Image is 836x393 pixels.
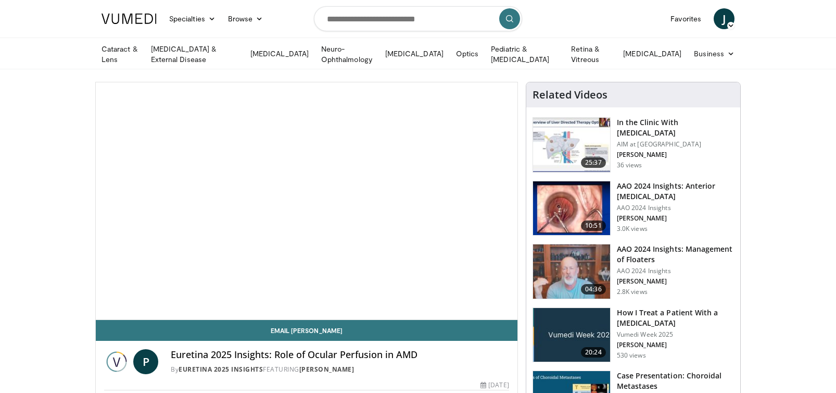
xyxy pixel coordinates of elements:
p: AAO 2024 Insights [617,267,734,275]
a: Optics [450,43,485,64]
h3: AAO 2024 Insights: Anterior [MEDICAL_DATA] [617,181,734,202]
a: P [133,349,158,374]
a: Business [688,43,741,64]
h4: Euretina 2025 Insights: Role of Ocular Perfusion in AMD [171,349,509,361]
p: Vumedi Week 2025 [617,330,734,339]
video-js: Video Player [96,82,517,320]
h4: Related Videos [533,89,607,101]
a: Browse [222,8,270,29]
div: By FEATURING [171,365,509,374]
span: 25:37 [581,157,606,168]
a: 20:24 How I Treat a Patient With a [MEDICAL_DATA] Vumedi Week 2025 [PERSON_NAME] 530 views [533,308,734,363]
a: [MEDICAL_DATA] & External Disease [145,44,244,65]
p: 2.8K views [617,288,648,296]
p: 36 views [617,161,642,169]
p: [PERSON_NAME] [617,341,734,349]
h3: Case Presentation: Choroidal Metastases [617,371,734,391]
img: VuMedi Logo [102,14,157,24]
span: 10:51 [581,220,606,231]
h3: In the Clinic With [MEDICAL_DATA] [617,117,734,138]
a: 04:36 AAO 2024 Insights: Management of Floaters AAO 2024 Insights [PERSON_NAME] 2.8K views [533,244,734,299]
p: [PERSON_NAME] [617,277,734,286]
img: 79b7ca61-ab04-43f8-89ee-10b6a48a0462.150x105_q85_crop-smart_upscale.jpg [533,118,610,172]
a: 25:37 In the Clinic With [MEDICAL_DATA] AIM at [GEOGRAPHIC_DATA] [PERSON_NAME] 36 views [533,117,734,173]
span: 20:24 [581,347,606,358]
span: 04:36 [581,284,606,294]
a: Cataract & Lens [95,44,145,65]
a: Pediatric & [MEDICAL_DATA] [485,44,565,65]
p: AIM at [GEOGRAPHIC_DATA] [617,140,734,149]
a: Neuro-Ophthalmology [315,44,379,65]
p: 3.0K views [617,225,648,233]
a: Email [PERSON_NAME] [96,320,517,341]
h3: AAO 2024 Insights: Management of Floaters [617,244,734,265]
a: [PERSON_NAME] [299,365,354,374]
a: [MEDICAL_DATA] [379,43,450,64]
a: Euretina 2025 Insights [179,365,263,374]
a: [MEDICAL_DATA] [617,43,688,64]
a: Retina & Vitreous [565,44,617,65]
img: Euretina 2025 Insights [104,349,129,374]
img: fd942f01-32bb-45af-b226-b96b538a46e6.150x105_q85_crop-smart_upscale.jpg [533,181,610,236]
h3: How I Treat a Patient With a [MEDICAL_DATA] [617,308,734,328]
img: 8e655e61-78ac-4b3e-a4e7-f43113671c25.150x105_q85_crop-smart_upscale.jpg [533,244,610,299]
a: Favorites [664,8,707,29]
a: Specialties [163,8,222,29]
p: 530 views [617,351,646,360]
a: J [714,8,734,29]
div: [DATE] [480,380,509,390]
p: AAO 2024 Insights [617,204,734,212]
a: 10:51 AAO 2024 Insights: Anterior [MEDICAL_DATA] AAO 2024 Insights [PERSON_NAME] 3.0K views [533,181,734,236]
p: [PERSON_NAME] [617,151,734,159]
a: [MEDICAL_DATA] [244,43,315,64]
input: Search topics, interventions [314,6,522,31]
img: 02d29458-18ce-4e7f-be78-7423ab9bdffd.jpg.150x105_q85_crop-smart_upscale.jpg [533,308,610,362]
p: [PERSON_NAME] [617,214,734,223]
